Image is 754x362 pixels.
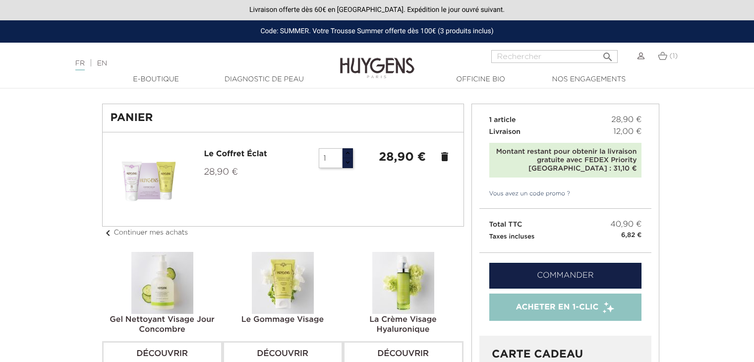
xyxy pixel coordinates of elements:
[118,148,180,210] img: Le Coffret Éclat
[369,316,437,334] a: La Crème Visage Hyaluronique
[252,252,314,314] img: Le Gommage Visage
[611,114,641,126] span: 28,90 €
[75,60,85,70] a: FR
[494,148,637,173] div: Montant restant pour obtenir la livraison gratuite avec FEDEX Priority [GEOGRAPHIC_DATA] : 31,10 €
[610,219,641,231] span: 40,90 €
[379,151,426,163] strong: 28,90 €
[215,74,314,85] a: Diagnostic de peau
[489,234,535,240] small: Taxes incluses
[613,126,641,138] span: 12,00 €
[489,263,642,289] a: Commander
[602,48,614,60] i: 
[489,117,516,123] span: 1 article
[621,231,641,241] small: 6,82 €
[241,316,324,324] a: Le Gommage Visage
[658,52,678,60] a: (1)
[539,74,638,85] a: Nos engagements
[669,53,678,60] span: (1)
[102,229,188,236] a: chevron_leftContinuer mes achats
[131,252,193,314] img: Gel Nettoyant Visage Jour Concombre
[204,150,267,158] a: Le Coffret Éclat
[479,189,571,198] a: Vous avez un code promo ?
[97,60,107,67] a: EN
[489,128,521,135] span: Livraison
[111,112,456,124] h1: Panier
[489,221,522,228] span: Total TTC
[204,168,238,177] span: 28,90 €
[110,316,214,334] a: Gel Nettoyant Visage Jour Concombre
[70,58,307,69] div: |
[431,74,530,85] a: Officine Bio
[372,252,434,314] img: La Crème Visage Hyaluronique
[492,349,639,361] h3: CARTE CADEAU
[599,47,617,60] button: 
[491,50,618,63] input: Rechercher
[340,42,414,80] img: Huygens
[439,151,451,163] a: delete
[107,74,206,85] a: E-Boutique
[102,227,114,239] i: chevron_left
